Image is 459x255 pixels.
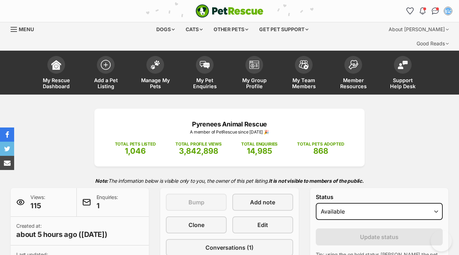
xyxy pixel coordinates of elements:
[16,222,108,239] p: Created at:
[180,52,229,95] a: My Pet Enquiries
[188,221,204,229] span: Clone
[166,216,227,233] a: Clone
[250,198,275,206] span: Add note
[40,77,72,89] span: My Rescue Dashboard
[196,4,263,18] a: PetRescue
[97,201,118,211] span: 1
[81,52,130,95] a: Add a Pet Listing
[249,61,259,69] img: group-profile-icon-3fa3cf56718a62981997c0bc7e787c4b2cf8bcc04b72c1350f741eb67cf2f40e.svg
[432,7,439,15] img: chat-41dd97257d64d25036548639549fe6c8038ab92f7586957e7f3b1b290dea8141.svg
[115,141,156,147] p: TOTAL PETS LISTED
[360,233,399,241] span: Update status
[16,229,108,239] span: about 5 hours ago ([DATE])
[247,146,272,155] span: 14,985
[387,77,419,89] span: Support Help Desk
[316,228,443,245] button: Update status
[181,22,208,36] div: Cats
[90,77,122,89] span: Add a Pet Listing
[442,5,454,17] button: My account
[378,52,428,95] a: Support Help Desk
[95,178,108,184] strong: Note:
[139,77,171,89] span: Manage My Pets
[445,7,452,15] img: susan bullen profile pic
[229,52,279,95] a: My Group Profile
[404,5,416,17] a: Favourites
[329,52,378,95] a: Member Resources
[241,141,278,147] p: TOTAL ENQUIRIES
[30,194,45,211] p: Views:
[232,194,293,211] a: Add note
[30,201,45,211] span: 115
[257,221,268,229] span: Edit
[179,146,218,155] span: 3,842,898
[404,5,454,17] ul: Account quick links
[151,22,180,36] div: Dogs
[269,178,364,184] strong: It is not visible to members of the public.
[420,7,425,15] img: notifications-46538b983faf8c2785f20acdc204bb7945ddae34d4c08c2a6579f10ce5e182be.svg
[238,77,270,89] span: My Group Profile
[232,216,293,233] a: Edit
[288,77,320,89] span: My Team Members
[125,146,146,155] span: 1,046
[313,146,328,155] span: 868
[430,5,441,17] a: Conversations
[188,198,204,206] span: Bump
[105,129,354,135] p: A member of PetRescue since [DATE] 🎉
[254,22,313,36] div: Get pet support
[431,230,452,251] iframe: Help Scout Beacon - Open
[51,60,61,70] img: dashboard-icon-eb2f2d2d3e046f16d808141f083e7271f6b2e854fb5c12c21221c1fb7104beca.svg
[19,26,34,32] span: Menu
[130,52,180,95] a: Manage My Pets
[175,141,222,147] p: TOTAL PROFILE VIEWS
[412,36,454,51] div: Good Reads
[200,61,210,69] img: pet-enquiries-icon-7e3ad2cf08bfb03b45e93fb7055b45f3efa6380592205ae92323e6603595dc1f.svg
[11,22,39,35] a: Menu
[299,60,309,69] img: team-members-icon-5396bd8760b3fe7c0b43da4ab00e1e3bb1a5d9ba89233759b79545d2d3fc5d0d.svg
[384,22,454,36] div: About [PERSON_NAME]
[297,141,344,147] p: TOTAL PETS ADOPTED
[417,5,428,17] button: Notifications
[189,77,221,89] span: My Pet Enquiries
[316,194,443,200] label: Status
[11,174,448,188] p: The information below is visible only to you, the owner of this pet listing.
[166,194,227,211] button: Bump
[398,61,408,69] img: help-desk-icon-fdf02630f3aa405de69fd3d07c3f3aa587a6932b1a1747fa1d2bba05be0121f9.svg
[101,60,111,70] img: add-pet-listing-icon-0afa8454b4691262ce3f59096e99ab1cd57d4a30225e0717b998d2c9b9846f56.svg
[150,60,160,69] img: manage-my-pets-icon-02211641906a0b7f246fdf0571729dbe1e7629f14944591b6c1af311fb30b64b.svg
[337,77,369,89] span: Member Resources
[209,22,253,36] div: Other pets
[196,4,263,18] img: logo-e224e6f780fb5917bec1dbf3a21bbac754714ae5b6737aabdf751b685950b380.svg
[105,119,354,129] p: Pyrenees Animal Rescue
[205,243,254,252] span: Conversations (1)
[97,194,118,211] p: Enquiries:
[31,52,81,95] a: My Rescue Dashboard
[279,52,329,95] a: My Team Members
[348,60,358,69] img: member-resources-icon-8e73f808a243e03378d46382f2149f9095a855e16c252ad45f914b54edf8863c.svg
